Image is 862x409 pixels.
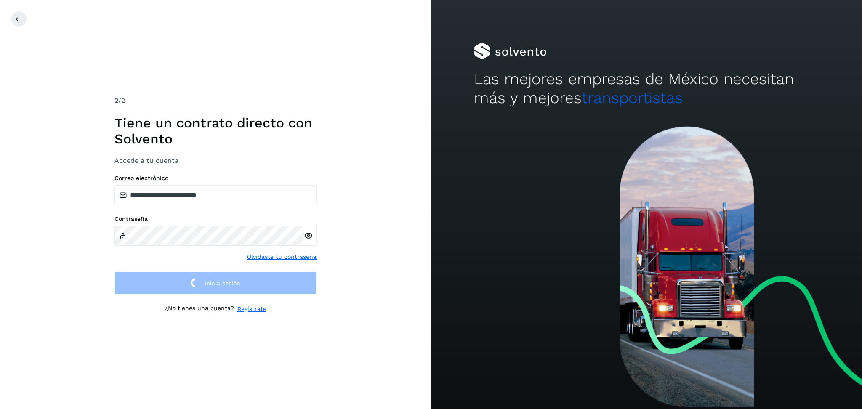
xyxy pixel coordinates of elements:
span: transportistas [582,89,683,107]
a: Olvidaste tu contraseña [247,252,317,261]
p: ¿No tienes una cuenta? [165,305,234,313]
span: 2 [114,96,118,104]
span: Inicia sesión [205,280,240,286]
label: Correo electrónico [114,175,317,182]
a: Regístrate [237,305,266,313]
button: Inicia sesión [114,271,317,295]
h1: Tiene un contrato directo con Solvento [114,115,317,147]
h2: Las mejores empresas de México necesitan más y mejores [474,70,819,107]
h3: Accede a tu cuenta [114,157,317,165]
div: /2 [114,96,317,106]
label: Contraseña [114,215,317,223]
